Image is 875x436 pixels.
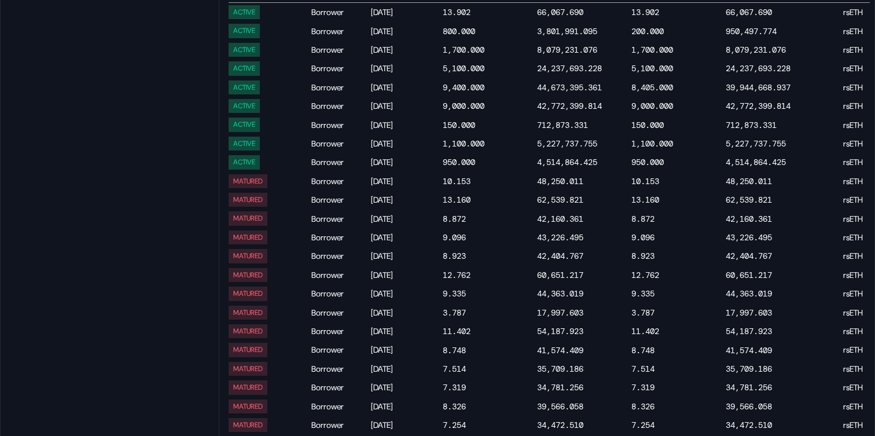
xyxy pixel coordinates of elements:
div: 1,100.000 [631,138,673,149]
div: 41,574.409 [537,345,583,356]
div: 11.402 [631,326,659,336]
div: 42,404.767 [537,251,583,261]
div: 13.160 [631,195,659,205]
div: Borrower [311,137,369,151]
div: [DATE] [371,174,440,188]
div: 62,539.821 [726,195,772,205]
div: Borrower [311,99,369,113]
div: [DATE] [371,137,440,151]
div: 8,405.000 [631,82,673,93]
div: 7.254 [631,420,655,430]
div: 4,514,864.425 [537,157,597,167]
div: 66,067.690 [537,7,583,17]
div: 43,226.495 [537,232,583,243]
div: 9.096 [631,232,655,243]
div: Borrower [311,230,369,244]
div: [DATE] [371,24,440,38]
div: ACTIVE [233,8,255,16]
div: 200.000 [631,26,664,36]
div: [DATE] [371,343,440,357]
div: 950,497.774 [726,26,777,36]
div: 7.319 [443,382,466,393]
div: 34,472.510 [537,420,583,430]
div: 712,873.331 [537,120,588,130]
div: [DATE] [371,5,440,19]
div: 9,000.000 [443,101,484,111]
div: [DATE] [371,43,440,57]
div: Borrower [311,249,369,263]
div: 66,067.690 [726,7,772,17]
div: 60,651.217 [726,270,772,280]
div: 62,539.821 [537,195,583,205]
div: 24,237,693.228 [726,63,791,74]
div: 41,574.409 [726,345,772,356]
div: 5,227,737.755 [537,138,597,149]
div: 54,187.923 [537,326,583,336]
div: 1,700.000 [443,45,484,55]
div: 150.000 [443,120,475,130]
div: [DATE] [371,249,440,263]
div: MATURED [233,290,263,298]
div: 39,944,668.937 [726,82,791,93]
div: Borrower [311,380,369,394]
div: [DATE] [371,230,440,244]
div: 13.902 [631,7,659,17]
div: ACTIVE [233,140,255,148]
div: MATURED [233,233,263,241]
div: 12.762 [443,270,470,280]
div: 42,772,399.814 [726,101,791,111]
div: 8.872 [631,214,655,224]
div: Borrower [311,343,369,357]
div: 8.326 [443,401,466,412]
div: 35,709.186 [726,364,772,374]
div: Borrower [311,155,369,169]
div: Borrower [311,118,369,131]
div: MATURED [233,252,263,260]
div: 7.254 [443,420,466,430]
div: Borrower [311,80,369,94]
div: 8.872 [443,214,466,224]
div: 5,100.000 [631,63,673,74]
div: 8.748 [443,345,466,356]
div: 17,997.603 [726,307,772,318]
div: ACTIVE [233,102,255,110]
div: Borrower [311,5,369,19]
div: Borrower [311,418,369,432]
div: 39,566.058 [537,401,583,412]
div: ACTIVE [233,120,255,129]
div: 3,801,991.095 [537,26,597,36]
div: Borrower [311,287,369,301]
div: 60,651.217 [537,270,583,280]
div: [DATE] [371,362,440,376]
div: 48,250.011 [537,176,583,186]
div: 34,472.510 [726,420,772,430]
div: Borrower [311,211,369,225]
div: MATURED [233,196,263,204]
div: [DATE] [371,155,440,169]
div: [DATE] [371,99,440,113]
div: ACTIVE [233,83,255,91]
div: MATURED [233,177,263,185]
div: 54,187.923 [726,326,772,336]
div: 34,781.256 [537,382,583,393]
div: 8.923 [631,251,655,261]
div: 10.153 [631,176,659,186]
div: 13.160 [443,195,470,205]
div: 150.000 [631,120,664,130]
div: 44,363.019 [726,288,772,299]
div: MATURED [233,327,263,335]
div: 7.319 [631,382,655,393]
div: 34,781.256 [726,382,772,393]
div: 9,400.000 [443,82,484,93]
div: 950.000 [631,157,664,167]
div: 5,100.000 [443,63,484,74]
div: 12.762 [631,270,659,280]
div: 44,363.019 [537,288,583,299]
div: [DATE] [371,400,440,413]
div: Borrower [311,43,369,57]
div: [DATE] [371,211,440,225]
div: Borrower [311,306,369,320]
div: 4,514,864.425 [726,157,786,167]
div: [DATE] [371,418,440,432]
div: 3.787 [631,307,655,318]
